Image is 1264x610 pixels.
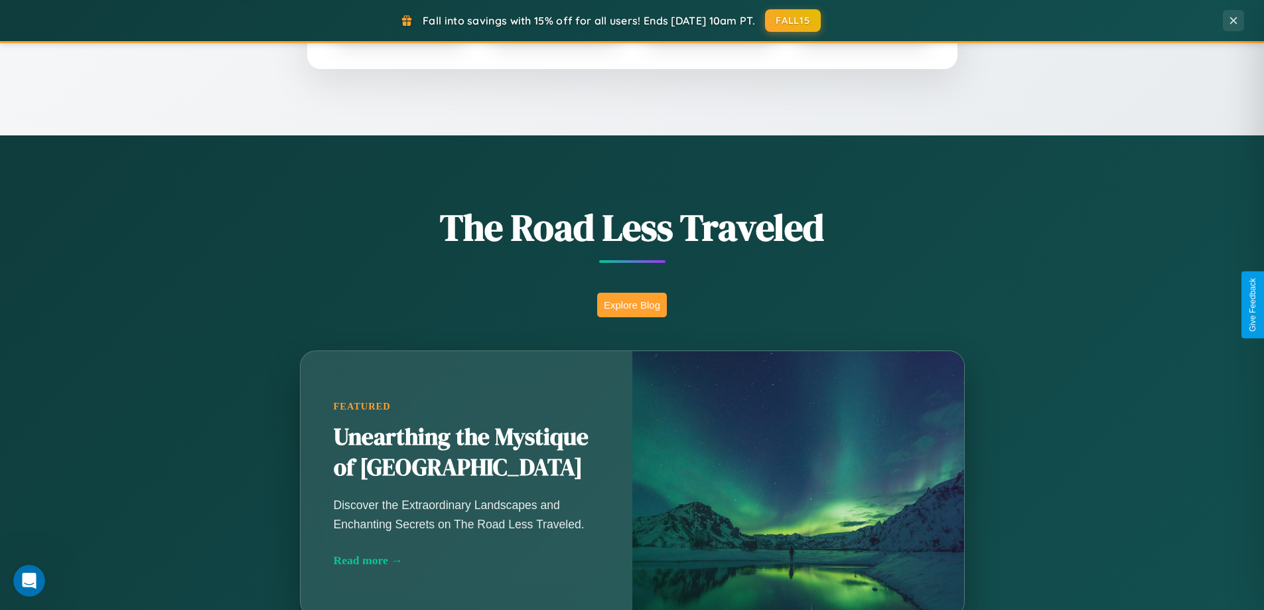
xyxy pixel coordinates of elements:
div: Featured [334,401,599,412]
span: Fall into savings with 15% off for all users! Ends [DATE] 10am PT. [423,14,755,27]
div: Give Feedback [1248,278,1257,332]
iframe: Intercom live chat [13,565,45,597]
h2: Unearthing the Mystique of [GEOGRAPHIC_DATA] [334,422,599,483]
h1: The Road Less Traveled [234,202,1030,253]
div: Read more → [334,554,599,568]
p: Discover the Extraordinary Landscapes and Enchanting Secrets on The Road Less Traveled. [334,496,599,533]
button: Explore Blog [597,293,667,317]
button: FALL15 [765,9,821,32]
